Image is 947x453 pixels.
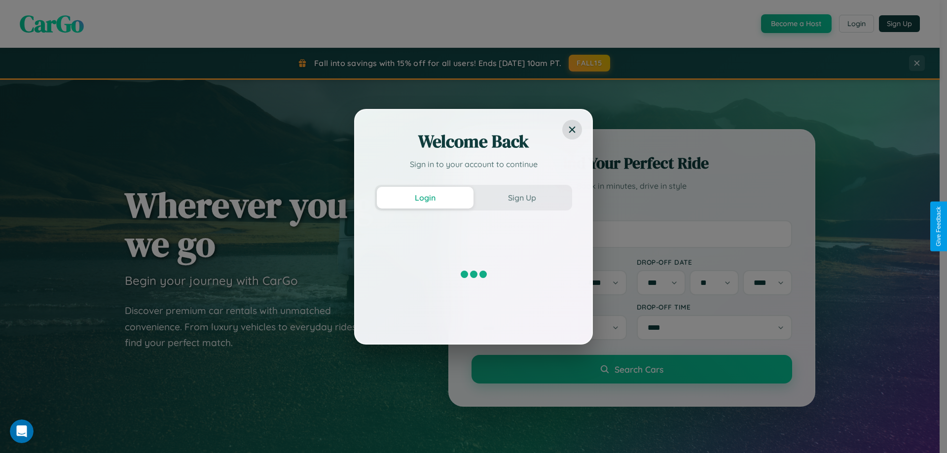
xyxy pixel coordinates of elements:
button: Sign Up [473,187,570,209]
iframe: Intercom live chat [10,419,34,443]
h2: Welcome Back [375,130,572,153]
div: Give Feedback [935,207,942,246]
button: Login [377,187,473,209]
p: Sign in to your account to continue [375,158,572,170]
